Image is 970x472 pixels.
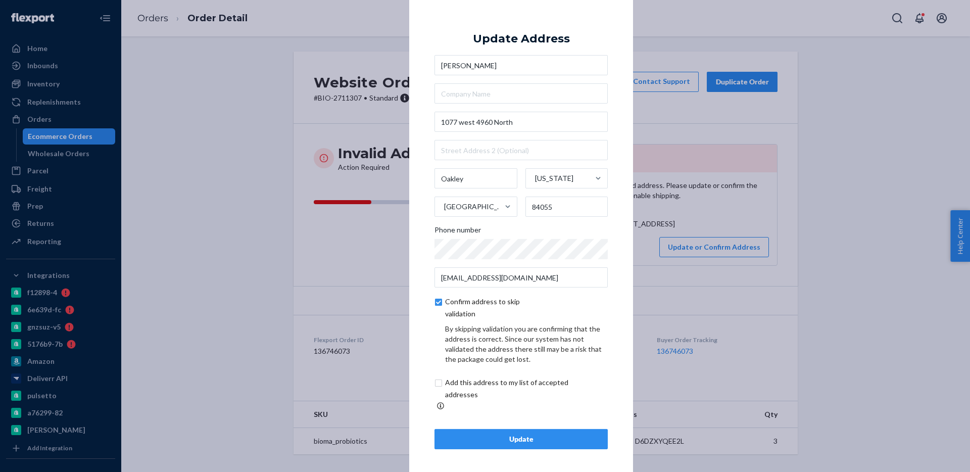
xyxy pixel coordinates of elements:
input: Street Address [434,112,608,132]
div: Update Address [473,33,570,45]
input: City [434,168,517,188]
div: [US_STATE] [535,173,573,183]
div: [GEOGRAPHIC_DATA] [444,202,504,212]
input: Company Name [434,83,608,104]
button: Update [434,429,608,449]
input: Email (Only Required for International) [434,267,608,288]
input: ZIP Code [525,197,608,217]
input: [US_STATE] [534,168,535,188]
div: By skipping validation you are confirming that the address is correct. Since our system has not v... [445,324,608,364]
input: Street Address 2 (Optional) [434,140,608,160]
div: Update [443,434,599,444]
span: Phone number [434,225,481,239]
input: First & Last Name [434,55,608,75]
input: [GEOGRAPHIC_DATA] [443,197,444,217]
